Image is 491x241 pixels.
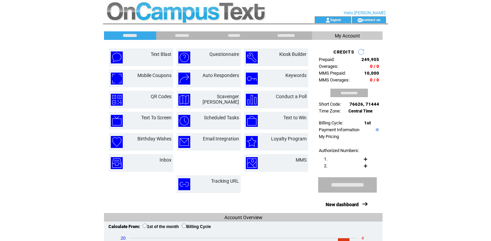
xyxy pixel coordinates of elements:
[151,94,172,99] a: QR Codes
[204,115,239,120] a: Scheduled Tasks
[111,94,123,106] img: qr-codes.png
[324,156,327,162] span: 1.
[361,236,364,241] text: 4
[182,224,211,229] label: Billing Cycle
[121,236,125,241] text: 20
[209,51,239,57] a: Questionnaire
[246,115,258,127] img: text-to-win.png
[111,51,123,63] img: text-blast.png
[374,128,379,131] img: help.gif
[182,224,186,228] input: Billing Cycle
[319,64,338,69] span: Overages:
[143,224,179,229] label: 1st of the month
[319,134,339,139] a: My Pricing
[330,17,341,22] a: logout
[178,73,190,85] img: auto-responders.png
[370,77,379,82] span: 0 / 0
[370,64,379,69] span: 0 / 0
[224,215,263,220] span: Account Overview
[319,127,359,132] a: Payment Information
[111,157,123,169] img: inbox.png
[137,136,172,141] a: Birthday Wishes
[348,109,373,114] span: Central Time
[137,73,172,78] a: Mobile Coupons
[319,77,349,82] span: MMS Overages:
[324,163,327,168] span: 2.
[364,71,379,76] span: 10,000
[211,178,239,184] a: Tracking URL
[246,73,258,85] img: keywords.png
[108,224,140,229] span: Calculate From:
[203,136,239,141] a: Email Integration
[246,157,258,169] img: mms.png
[246,136,258,148] img: loyalty-program.png
[319,108,341,114] span: Time Zone:
[319,57,334,62] span: Prepaid:
[326,202,359,207] a: New dashboard
[246,94,258,106] img: conduct-a-poll.png
[357,17,362,23] img: contact_us_icon.gif
[276,94,307,99] a: Conduct a Poll
[143,224,147,228] input: 1st of the month
[362,17,381,22] a: contact us
[319,102,341,107] span: Short Code:
[111,73,123,85] img: mobile-coupons.png
[279,51,307,57] a: Kiosk Builder
[178,94,190,106] img: scavenger-hunt.png
[319,120,343,125] span: Billing Cycle:
[178,51,190,63] img: questionnaire.png
[283,115,307,120] a: Text to Win
[111,136,123,148] img: birthday-wishes.png
[178,178,190,190] img: tracking-url.png
[296,157,307,163] a: MMS
[141,115,172,120] a: Text To Screen
[349,102,379,107] span: 76626, 71444
[111,115,123,127] img: text-to-screen.png
[178,115,190,127] img: scheduled-tasks.png
[364,120,371,125] span: 1st
[335,33,360,39] span: My Account
[203,94,239,105] a: Scavenger [PERSON_NAME]
[160,157,172,163] a: Inbox
[246,51,258,63] img: kiosk-builder.png
[344,11,385,15] span: Hello [PERSON_NAME]
[285,73,307,78] a: Keywords
[361,57,379,62] span: 249,955
[325,17,330,23] img: account_icon.gif
[319,71,346,76] span: MMS Prepaid:
[178,136,190,148] img: email-integration.png
[333,49,354,55] span: CREDITS
[319,148,359,153] span: Authorized Numbers:
[151,51,172,57] a: Text Blast
[271,136,307,141] a: Loyalty Program
[203,73,239,78] a: Auto Responders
